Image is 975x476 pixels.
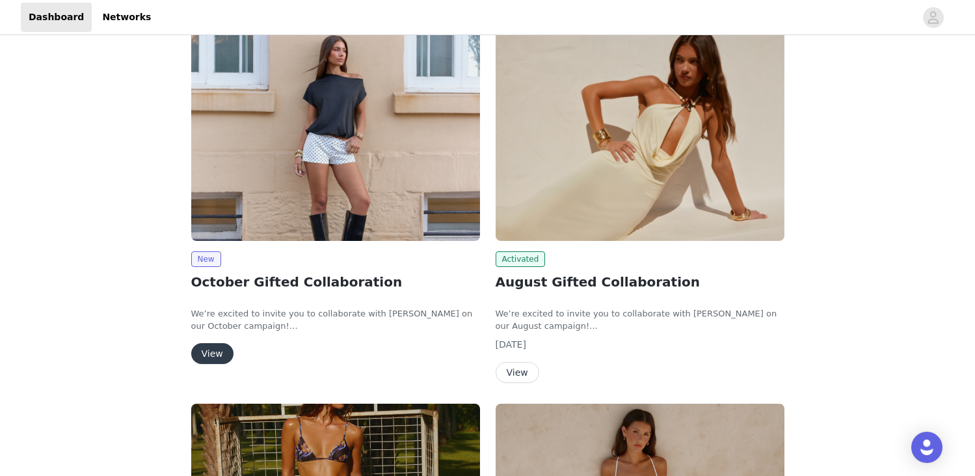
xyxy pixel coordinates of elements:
a: Dashboard [21,3,92,32]
span: [DATE] [496,339,526,350]
button: View [496,362,539,383]
p: We’re excited to invite you to collaborate with [PERSON_NAME] on our October campaign! [191,307,480,333]
div: Open Intercom Messenger [911,432,942,463]
a: Networks [94,3,159,32]
img: Peppermayo AUS [191,24,480,241]
img: Peppermayo AUS [496,24,784,241]
h2: October Gifted Collaboration [191,272,480,292]
h2: August Gifted Collaboration [496,272,784,292]
p: We’re excited to invite you to collaborate with [PERSON_NAME] on our August campaign! [496,307,784,333]
a: View [496,368,539,378]
div: avatar [927,7,939,28]
span: New [191,251,221,267]
a: View [191,349,234,359]
button: View [191,343,234,364]
span: Activated [496,251,546,267]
